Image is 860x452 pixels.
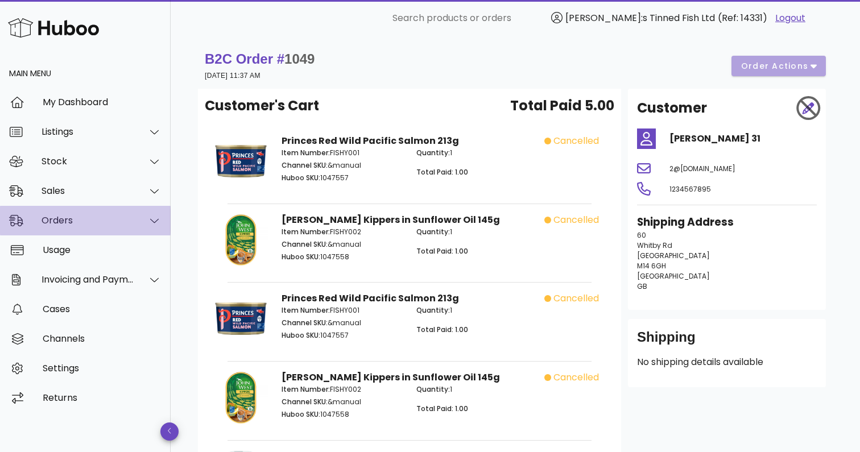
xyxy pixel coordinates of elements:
[416,227,450,237] span: Quantity:
[282,252,320,262] span: Huboo SKU:
[637,98,707,118] h2: Customer
[637,281,647,291] span: GB
[416,404,468,413] span: Total Paid: 1.00
[637,328,817,355] div: Shipping
[282,330,320,340] span: Huboo SKU:
[282,160,328,170] span: Channel SKU:
[282,409,320,419] span: Huboo SKU:
[284,51,315,67] span: 1049
[282,318,403,328] p: &manual
[42,185,134,196] div: Sales
[553,371,599,384] span: cancelled
[416,148,450,157] span: Quantity:
[214,213,268,267] img: Product Image
[282,239,403,250] p: &manual
[214,371,268,425] img: Product Image
[416,148,537,158] p: 1
[43,97,162,107] div: My Dashboard
[42,156,134,167] div: Stock
[416,167,468,177] span: Total Paid: 1.00
[282,292,459,305] strong: Princes Red Wild Pacific Salmon 213g
[553,213,599,227] span: cancelled
[8,15,99,40] img: Huboo Logo
[775,11,805,25] a: Logout
[205,72,261,80] small: [DATE] 11:37 AM
[416,384,537,395] p: 1
[43,244,162,255] div: Usage
[282,173,403,183] p: 1047557
[669,132,817,146] h4: [PERSON_NAME] 31
[214,292,268,346] img: Product Image
[42,215,134,226] div: Orders
[205,51,315,67] strong: B2C Order #
[669,164,735,173] span: 2@[DOMAIN_NAME]
[282,213,500,226] strong: [PERSON_NAME] Kippers in Sunflower Oil 145g
[282,252,403,262] p: 1047558
[205,96,319,116] span: Customer's Cart
[282,134,459,147] strong: Princes Red Wild Pacific Salmon 213g
[42,126,134,137] div: Listings
[282,318,328,327] span: Channel SKU:
[282,397,403,407] p: &manual
[416,305,537,316] p: 1
[282,384,403,395] p: FISHY002
[43,333,162,344] div: Channels
[282,305,403,316] p: FISHY001
[637,355,817,369] p: No shipping details available
[565,11,715,24] span: [PERSON_NAME]:s Tinned Fish Ltd
[553,292,599,305] span: cancelled
[282,305,330,315] span: Item Number:
[416,305,450,315] span: Quantity:
[637,261,666,271] span: M14 6GH
[42,274,134,285] div: Invoicing and Payments
[282,227,330,237] span: Item Number:
[282,409,403,420] p: 1047558
[282,148,330,157] span: Item Number:
[637,271,710,281] span: [GEOGRAPHIC_DATA]
[553,134,599,148] span: cancelled
[214,134,268,188] img: Product Image
[416,384,450,394] span: Quantity:
[43,392,162,403] div: Returns
[669,184,711,194] span: 1234567895
[282,173,320,183] span: Huboo SKU:
[637,240,672,250] span: Whitby Rd
[43,363,162,374] div: Settings
[718,11,767,24] span: (Ref: 14331)
[282,227,403,237] p: FISHY002
[282,160,403,171] p: &manual
[637,251,710,260] span: [GEOGRAPHIC_DATA]
[282,384,330,394] span: Item Number:
[43,304,162,314] div: Cases
[637,214,817,230] h3: Shipping Address
[416,227,537,237] p: 1
[282,239,328,249] span: Channel SKU:
[282,397,328,407] span: Channel SKU:
[416,246,468,256] span: Total Paid: 1.00
[637,230,646,240] span: 60
[416,325,468,334] span: Total Paid: 1.00
[282,148,403,158] p: FISHY001
[282,330,403,341] p: 1047557
[282,371,500,384] strong: [PERSON_NAME] Kippers in Sunflower Oil 145g
[510,96,614,116] span: Total Paid 5.00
